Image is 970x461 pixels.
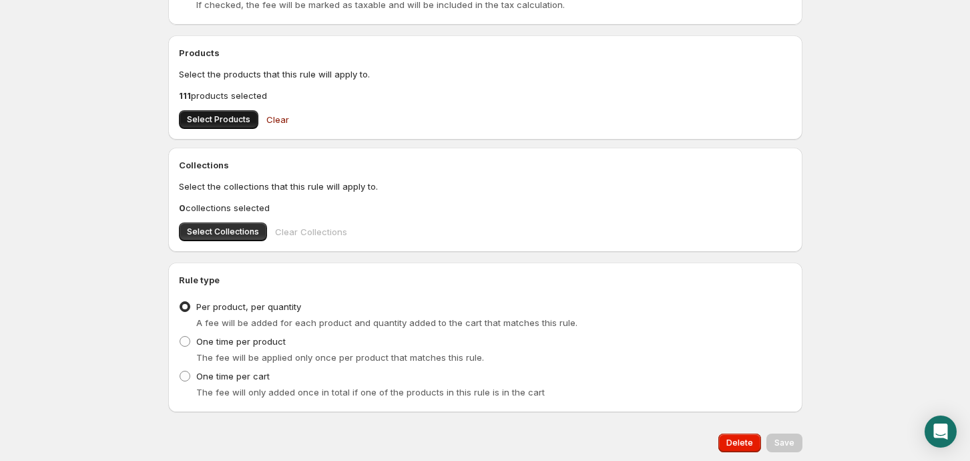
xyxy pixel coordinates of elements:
[179,46,792,59] h2: Products
[718,434,761,452] button: Delete
[196,301,301,312] span: Per product, per quantity
[196,317,577,328] span: A fee will be added for each product and quantity added to the cart that matches this rule.
[179,89,792,102] p: products selected
[187,226,259,237] span: Select Collections
[726,438,753,448] span: Delete
[266,113,289,126] span: Clear
[179,201,792,214] p: collections selected
[196,387,545,398] span: The fee will only added once in total if one of the products in this rule is in the cart
[179,158,792,172] h2: Collections
[925,416,957,448] div: Open Intercom Messenger
[179,67,792,81] p: Select the products that this rule will apply to.
[187,114,250,125] span: Select Products
[179,110,258,129] button: Select Products
[196,352,484,363] span: The fee will be applied only once per product that matches this rule.
[179,273,792,287] h2: Rule type
[196,371,270,381] span: One time per cart
[179,180,792,193] p: Select the collections that this rule will apply to.
[179,202,186,213] b: 0
[179,90,191,101] b: 111
[258,106,297,133] button: Clear
[179,222,267,241] button: Select Collections
[196,336,286,347] span: One time per product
